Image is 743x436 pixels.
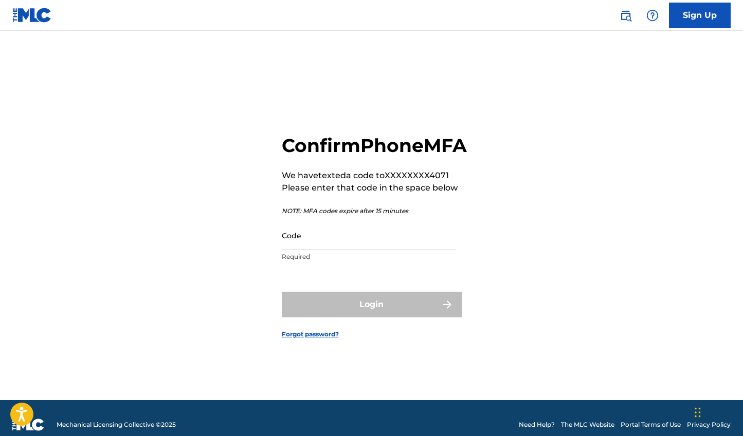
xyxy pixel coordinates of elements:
iframe: Chat Widget [692,387,743,436]
p: We have texted a code to XXXXXXXX4071 [282,169,467,182]
span: Mechanical Licensing Collective © 2025 [57,420,176,429]
a: Privacy Policy [687,420,731,429]
p: Please enter that code in the space below [282,182,467,194]
img: help [646,9,659,22]
img: MLC Logo [12,8,52,23]
a: Public Search [615,5,636,26]
a: Need Help? [519,420,555,429]
a: The MLC Website [561,420,614,429]
h2: Confirm Phone MFA [282,134,467,157]
img: logo [12,419,44,431]
p: Required [282,252,456,261]
div: Drag [695,397,701,428]
a: Portal Terms of Use [621,420,681,429]
a: Forgot password? [282,330,339,339]
a: Sign Up [669,3,731,28]
div: Help [642,5,663,26]
p: NOTE: MFA codes expire after 15 minutes [282,206,467,216]
img: search [620,9,632,22]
